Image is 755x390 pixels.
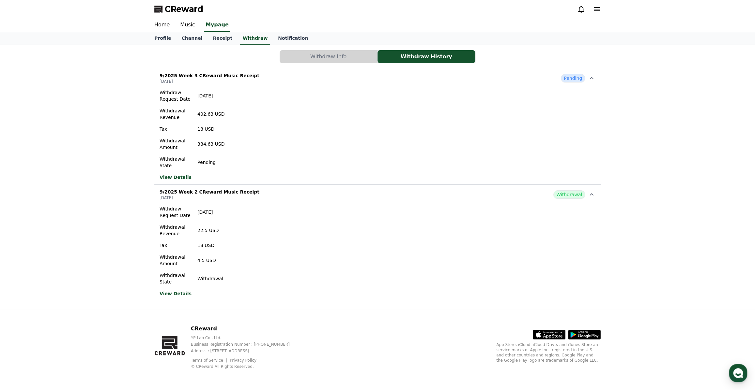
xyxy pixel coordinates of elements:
p: Withdrawal State [160,272,192,285]
button: Withdraw Info [280,50,377,63]
p: 402.63 USD [197,111,224,117]
span: Pending [561,74,585,82]
p: Tax [160,242,192,249]
span: Settings [97,216,113,222]
a: Messages [43,207,84,223]
p: Pending [197,159,224,166]
p: Withdrawal Revenue [160,224,192,237]
p: YP Lab Co., Ltd. [191,335,300,340]
a: Withdraw [240,32,270,45]
p: 4.5 USD [197,257,223,264]
a: View Details [160,174,224,181]
a: Home [2,207,43,223]
p: App Store, iCloud, iCloud Drive, and iTunes Store are service marks of Apple Inc., registered in ... [496,342,601,363]
a: View Details [160,290,223,297]
p: 9/2025 Week 3 CReward Music Receipt [160,72,259,79]
p: © CReward All Rights Reserved. [191,364,300,369]
p: Withdraw Request Date [160,89,192,102]
p: [DATE] [160,195,259,200]
a: Settings [84,207,125,223]
p: Business Registration Number : [PHONE_NUMBER] [191,342,300,347]
span: Messages [54,217,73,222]
a: Music [175,18,200,32]
span: Home [17,216,28,222]
p: Withdrawal Revenue [160,108,192,121]
span: CReward [165,4,203,14]
p: Tax [160,126,192,132]
a: Mypage [204,18,230,32]
p: CReward [191,325,300,333]
p: [DATE] [197,93,224,99]
p: Address : [STREET_ADDRESS] [191,348,300,354]
p: 22.5 USD [197,227,223,234]
p: 9/2025 Week 2 CReward Music Receipt [160,189,259,195]
p: [DATE] [160,79,259,84]
p: Withdrawal Amount [160,254,192,267]
span: Withdrawal [553,190,585,199]
a: Receipt [208,32,238,45]
button: 9/2025 Week 2 CReward Music Receipt [DATE] Withdrawal Withdraw Request Date [DATE] Withdrawal Rev... [154,185,601,301]
p: Withdrawal State [160,156,192,169]
p: 384.63 USD [197,141,224,147]
p: [DATE] [197,209,223,215]
p: 18 USD [197,242,223,249]
button: Withdraw History [377,50,475,63]
a: Profile [149,32,176,45]
a: Notification [273,32,313,45]
a: CReward [154,4,203,14]
a: Terms of Service [191,358,228,363]
p: Withdrawal [197,275,223,282]
a: Privacy Policy [230,358,256,363]
p: 18 USD [197,126,224,132]
p: Withdrawal Amount [160,137,192,151]
a: Channel [176,32,208,45]
p: Withdraw Request Date [160,206,192,219]
a: Home [149,18,175,32]
button: 9/2025 Week 3 CReward Music Receipt [DATE] Pending Withdraw Request Date [DATE] Withdrawal Revenu... [154,68,601,185]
